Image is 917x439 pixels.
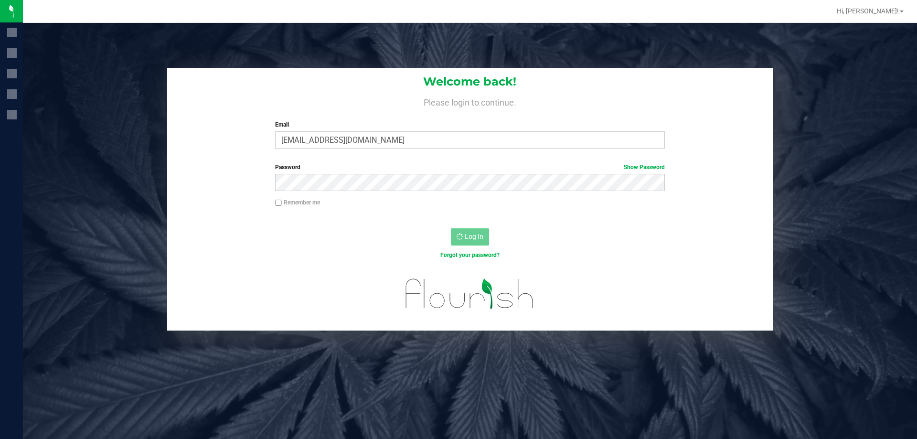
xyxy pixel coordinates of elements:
[451,228,489,246] button: Log In
[394,269,545,318] img: flourish_logo.svg
[275,200,282,206] input: Remember me
[167,75,773,88] h1: Welcome back!
[837,7,899,15] span: Hi, [PERSON_NAME]!
[275,198,320,207] label: Remember me
[275,164,300,171] span: Password
[275,120,664,129] label: Email
[624,164,665,171] a: Show Password
[440,252,500,258] a: Forgot your password?
[167,96,773,107] h4: Please login to continue.
[465,233,483,240] span: Log In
